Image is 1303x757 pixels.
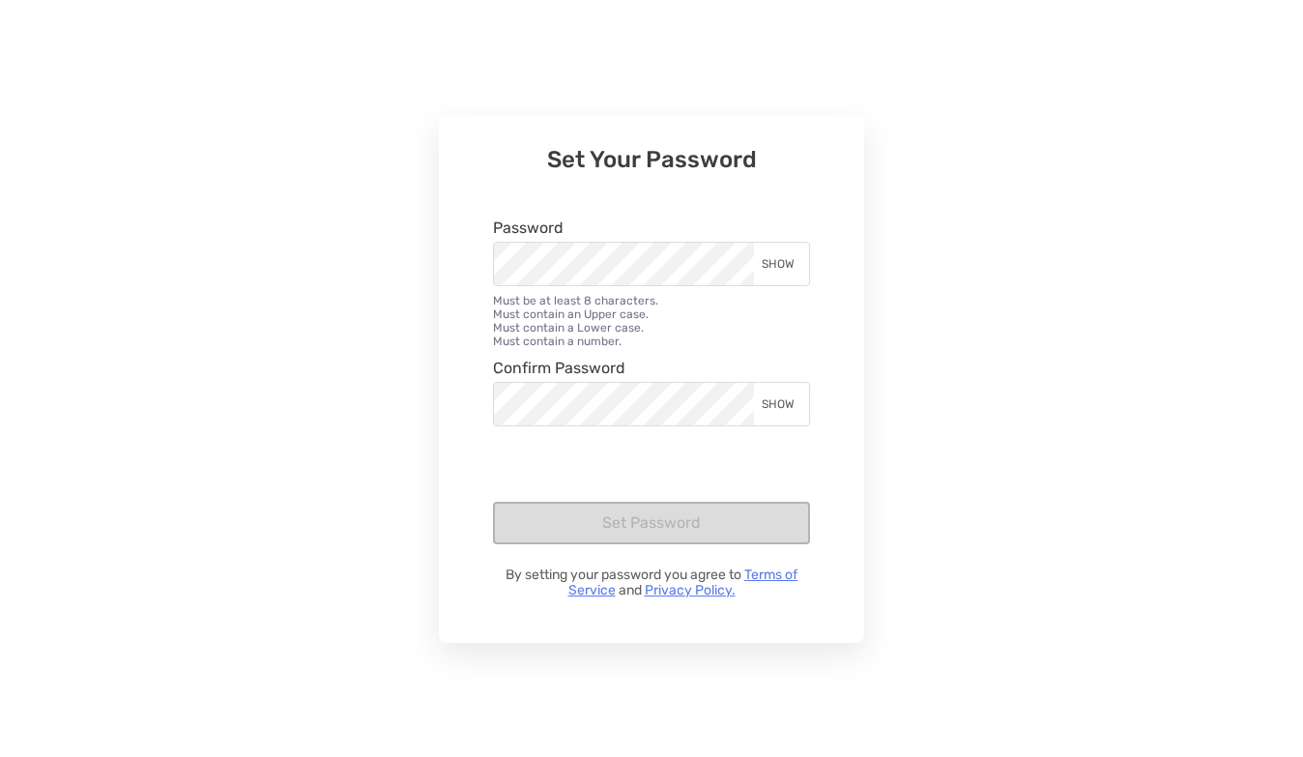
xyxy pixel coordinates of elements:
[754,383,809,425] div: SHOW
[493,568,810,598] p: By setting your password you agree to and
[568,567,798,598] a: Terms of Service
[493,219,564,236] label: Password
[493,335,810,348] li: Must contain a number.
[493,146,810,173] h3: Set Your Password
[493,321,810,335] li: Must contain a Lower case.
[493,360,625,376] label: Confirm Password
[493,307,810,321] li: Must contain an Upper case.
[754,243,809,285] div: SHOW
[645,582,736,598] a: Privacy Policy.
[493,294,810,307] li: Must be at least 8 characters.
